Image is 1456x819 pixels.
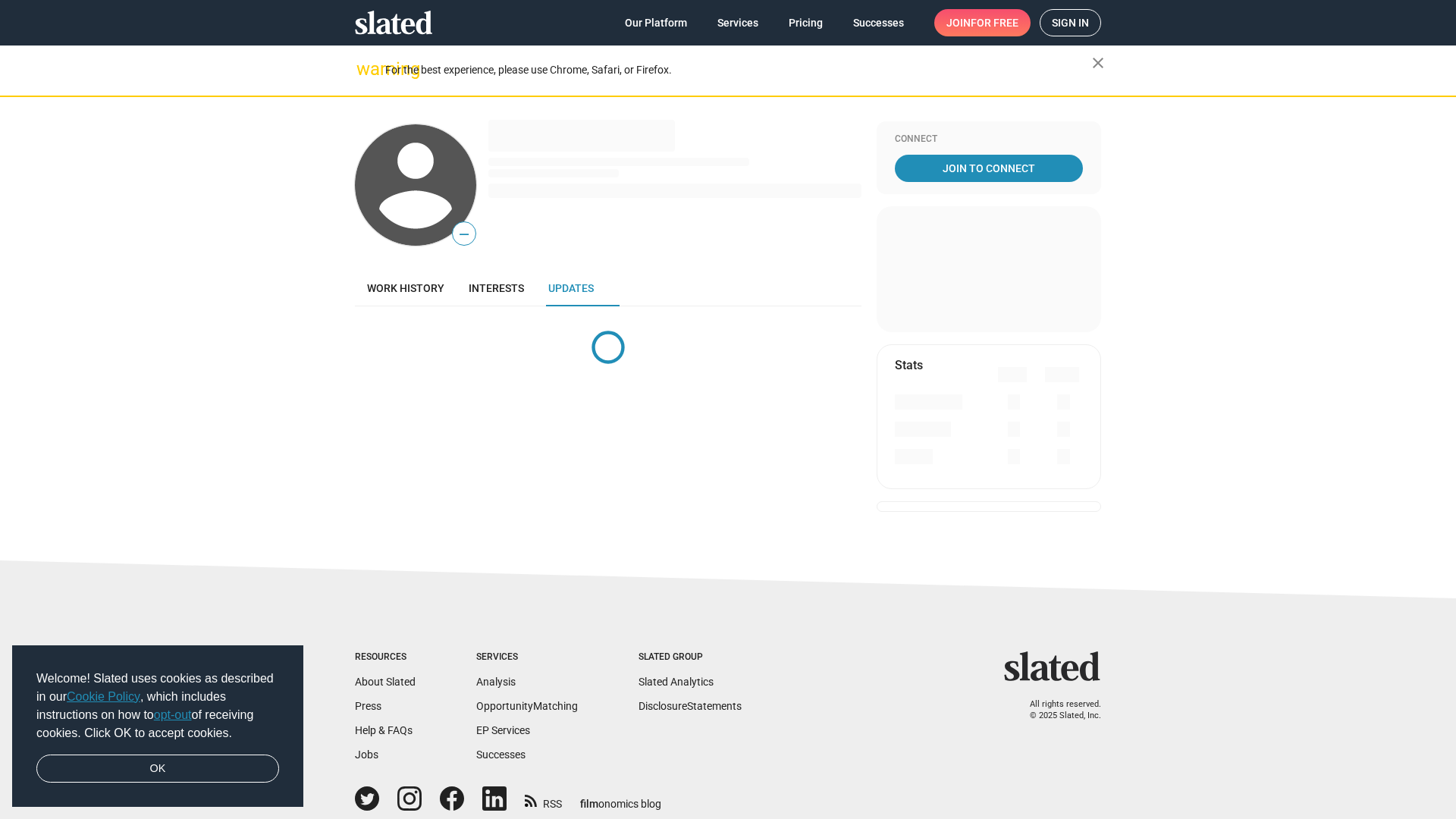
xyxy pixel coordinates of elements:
mat-icon: warning [356,60,375,78]
a: DisclosureStatements [639,700,742,712]
mat-card-title: Stats [895,357,923,373]
span: — [453,224,475,244]
span: Sign in [1052,10,1089,36]
a: filmonomics blog [580,785,661,811]
span: Join [946,9,1018,36]
div: Resources [355,651,416,664]
span: for free [971,9,1018,36]
span: Work history [367,282,444,294]
span: Our Platform [625,9,687,36]
a: Pricing [777,9,835,36]
a: Join To Connect [895,155,1083,182]
a: Work history [355,270,457,306]
span: Interests [469,282,524,294]
a: About Slated [355,676,416,688]
div: Slated Group [639,651,742,664]
a: Interests [457,270,536,306]
a: opt-out [154,708,192,721]
span: Services [717,9,758,36]
span: Join To Connect [898,155,1080,182]
a: Joinfor free [934,9,1031,36]
a: Successes [476,748,526,761]
mat-icon: close [1089,54,1107,72]
a: Updates [536,270,606,306]
a: dismiss cookie message [36,755,279,783]
a: Sign in [1040,9,1101,36]
a: Help & FAQs [355,724,413,736]
a: Slated Analytics [639,676,714,688]
p: All rights reserved. © 2025 Slated, Inc. [1014,699,1101,721]
div: For the best experience, please use Chrome, Safari, or Firefox. [385,60,1092,80]
a: Services [705,9,770,36]
div: Services [476,651,578,664]
a: Cookie Policy [67,690,140,703]
span: Welcome! Slated uses cookies as described in our , which includes instructions on how to of recei... [36,670,279,742]
span: Pricing [789,9,823,36]
div: cookieconsent [12,645,303,808]
a: RSS [525,788,562,811]
a: Our Platform [613,9,699,36]
a: Successes [841,9,916,36]
span: Updates [548,282,594,294]
a: OpportunityMatching [476,700,578,712]
a: EP Services [476,724,530,736]
a: Analysis [476,676,516,688]
span: film [580,798,598,810]
a: Press [355,700,381,712]
span: Successes [853,9,904,36]
div: Connect [895,133,1083,146]
a: Jobs [355,748,378,761]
